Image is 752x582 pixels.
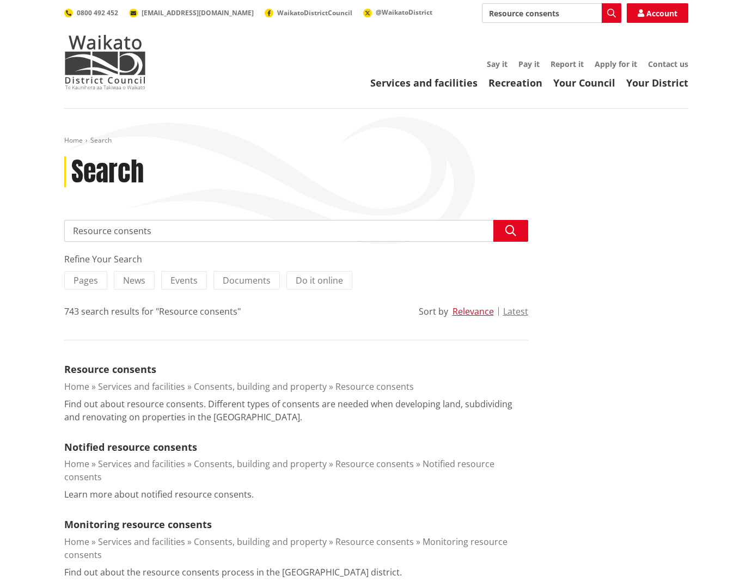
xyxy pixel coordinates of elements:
[64,518,212,531] a: Monitoring resource consents
[595,59,637,69] a: Apply for it
[551,59,584,69] a: Report it
[64,35,146,89] img: Waikato District Council - Te Kaunihera aa Takiwaa o Waikato
[64,8,118,17] a: 0800 492 452
[71,156,144,188] h1: Search
[363,8,432,17] a: @WaikatoDistrict
[64,566,402,579] p: Find out about the resource consents process in the [GEOGRAPHIC_DATA] district.
[64,253,528,266] div: Refine Your Search
[194,458,327,470] a: Consents, building and property
[64,440,197,454] a: Notified resource consents
[64,136,83,145] a: Home
[64,381,89,393] a: Home
[419,305,448,318] div: Sort by
[64,363,156,376] a: Resource consents
[648,59,688,69] a: Contact us
[64,536,89,548] a: Home
[194,536,327,548] a: Consents, building and property
[296,274,343,286] span: Do it online
[64,136,688,145] nav: breadcrumb
[627,3,688,23] a: Account
[98,381,185,393] a: Services and facilities
[626,76,688,89] a: Your District
[453,307,494,316] button: Relevance
[98,536,185,548] a: Services and facilities
[277,8,352,17] span: WaikatoDistrictCouncil
[553,76,615,89] a: Your Council
[64,536,508,561] a: Monitoring resource consents
[335,381,414,393] a: Resource consents
[194,381,327,393] a: Consents, building and property
[90,136,112,145] span: Search
[335,536,414,548] a: Resource consents
[488,76,542,89] a: Recreation
[64,397,528,424] p: Find out about resource consents. Different types of consents are needed when developing land, su...
[64,220,528,242] input: Search input
[98,458,185,470] a: Services and facilities
[64,488,254,501] p: Learn more about notified resource consents.
[142,8,254,17] span: [EMAIL_ADDRESS][DOMAIN_NAME]
[170,274,198,286] span: Events
[64,305,241,318] div: 743 search results for "Resource consents"
[77,8,118,17] span: 0800 492 452
[64,458,89,470] a: Home
[335,458,414,470] a: Resource consents
[129,8,254,17] a: [EMAIL_ADDRESS][DOMAIN_NAME]
[265,8,352,17] a: WaikatoDistrictCouncil
[482,3,621,23] input: Search input
[376,8,432,17] span: @WaikatoDistrict
[64,458,494,483] a: Notified resource consents
[370,76,478,89] a: Services and facilities
[74,274,98,286] span: Pages
[223,274,271,286] span: Documents
[487,59,508,69] a: Say it
[518,59,540,69] a: Pay it
[503,307,528,316] button: Latest
[123,274,145,286] span: News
